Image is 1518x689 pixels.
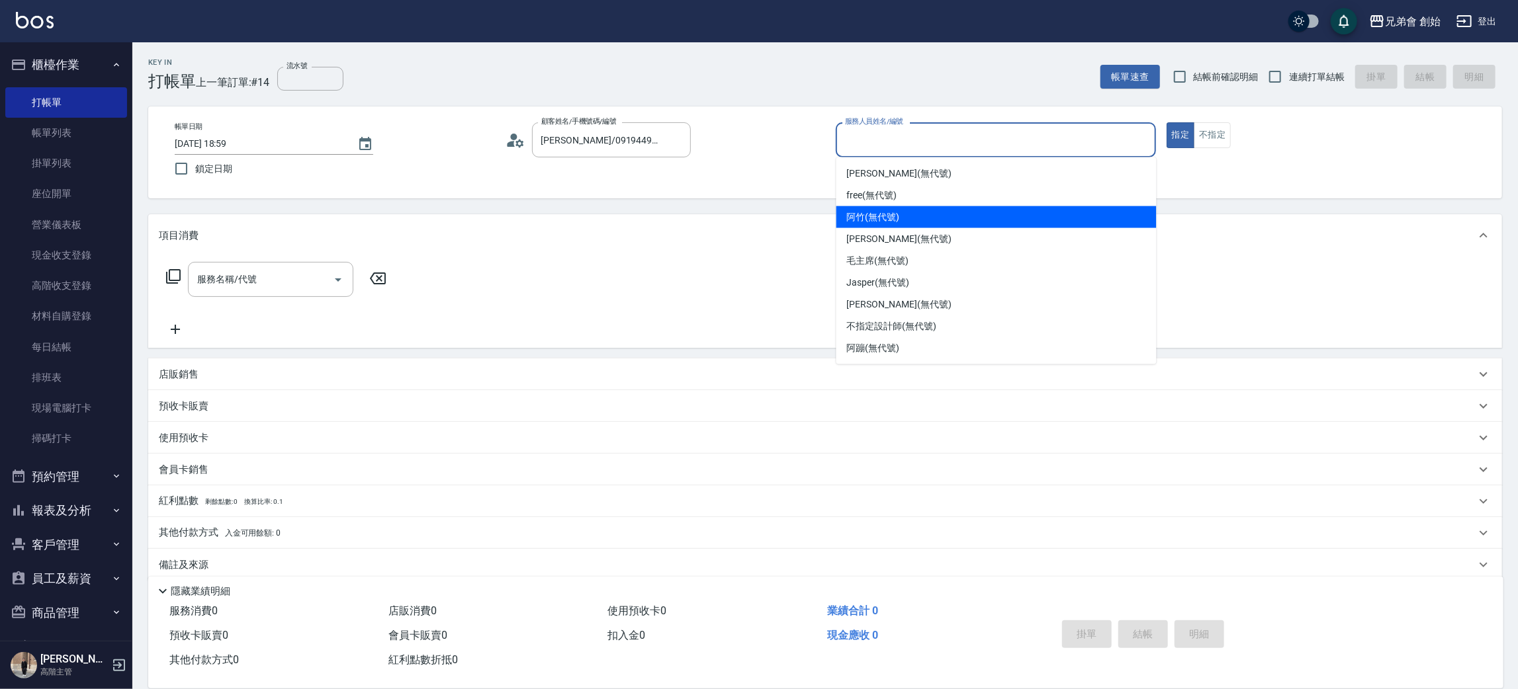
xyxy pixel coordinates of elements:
[5,423,127,454] a: 掃碼打卡
[827,604,878,617] span: 業績合計 0
[196,74,270,91] span: 上一筆訂單:#14
[1364,8,1446,35] button: 兄弟會 創始
[5,493,127,528] button: 報表及分析
[5,270,127,301] a: 高階收支登錄
[40,666,108,678] p: 高階主管
[171,585,230,598] p: 隱藏業績明細
[287,61,307,71] label: 流水號
[388,629,447,641] span: 會員卡販賣 0
[5,332,127,362] a: 每日結帳
[388,653,458,666] span: 紅利點數折抵 0
[159,229,199,243] p: 項目消費
[847,167,952,181] span: [PERSON_NAME] (無代號)
[5,393,127,423] a: 現場電腦打卡
[5,240,127,270] a: 現金收支登錄
[1167,122,1195,148] button: 指定
[847,341,900,355] span: 阿蹦 (無代號)
[169,604,218,617] span: 服務消費 0
[5,301,127,331] a: 材料自購登錄
[5,148,127,179] a: 掛單列表
[159,368,199,382] p: 店販銷售
[159,494,283,508] p: 紅利點數
[148,58,196,67] h2: Key In
[1194,122,1231,148] button: 不指定
[159,399,208,413] p: 預收卡販賣
[5,528,127,562] button: 客戶管理
[244,498,283,505] span: 換算比率: 0.1
[847,210,900,224] span: 阿竹 (無代號)
[225,528,281,538] span: 入金可用餘額: 0
[159,526,281,540] p: 其他付款方式
[5,629,127,664] button: 行銷工具
[5,362,127,393] a: 排班表
[148,549,1502,581] div: 備註及來源
[148,517,1502,549] div: 其他付款方式入金可用餘額: 0
[16,12,54,28] img: Logo
[205,498,238,505] span: 剩餘點數: 0
[148,422,1502,454] div: 使用預收卡
[5,210,127,240] a: 營業儀表板
[159,463,208,477] p: 會員卡銷售
[5,179,127,209] a: 座位開單
[148,485,1502,517] div: 紅利點數剩餘點數: 0換算比率: 0.1
[1385,13,1441,30] div: 兄弟會 創始
[608,629,646,641] span: 扣入金 0
[5,87,127,118] a: 打帳單
[195,162,232,176] span: 鎖定日期
[11,652,37,678] img: Person
[148,72,196,91] h3: 打帳單
[847,298,952,311] span: [PERSON_NAME] (無代號)
[5,596,127,630] button: 商品管理
[175,133,344,155] input: YYYY/MM/DD hh:mm
[148,214,1502,257] div: 項目消費
[1194,70,1259,84] span: 結帳前確認明細
[847,276,909,290] span: Jasper (無代號)
[159,431,208,445] p: 使用預收卡
[148,454,1502,485] div: 會員卡銷售
[827,629,878,641] span: 現金應收 0
[847,188,897,202] span: free (無代號)
[388,604,437,617] span: 店販消費 0
[1289,70,1345,84] span: 連續打單結帳
[541,116,617,126] label: 顧客姓名/手機號碼/編號
[148,358,1502,390] div: 店販銷售
[148,390,1502,422] div: 預收卡販賣
[169,653,239,666] span: 其他付款方式 0
[845,116,903,126] label: 服務人員姓名/編號
[847,254,909,268] span: 毛主席 (無代號)
[349,128,381,160] button: Choose date, selected date is 2025-10-05
[5,48,127,82] button: 櫃檯作業
[1331,8,1357,34] button: save
[5,118,127,148] a: 帳單列表
[159,558,208,572] p: 備註及來源
[40,653,108,666] h5: [PERSON_NAME]
[1451,9,1502,34] button: 登出
[5,460,127,494] button: 預約管理
[169,629,228,641] span: 預收卡販賣 0
[608,604,667,617] span: 使用預收卡 0
[847,319,936,333] span: 不指定設計師 (無代號)
[1100,65,1160,89] button: 帳單速查
[5,561,127,596] button: 員工及薪資
[328,269,349,290] button: Open
[847,232,952,246] span: [PERSON_NAME] (無代號)
[175,122,202,132] label: 帳單日期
